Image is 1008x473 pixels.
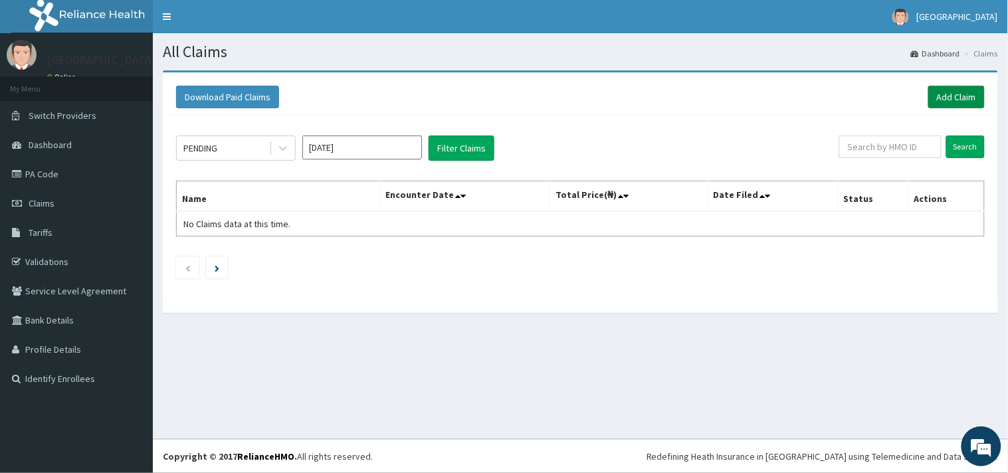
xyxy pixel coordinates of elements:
[185,262,191,274] a: Previous page
[29,139,72,151] span: Dashboard
[177,181,380,212] th: Name
[29,227,52,238] span: Tariffs
[7,40,37,70] img: User Image
[917,11,998,23] span: [GEOGRAPHIC_DATA]
[647,450,998,463] div: Redefining Heath Insurance in [GEOGRAPHIC_DATA] using Telemedicine and Data Science!
[29,110,96,122] span: Switch Providers
[380,181,550,212] th: Encounter Date
[183,218,290,230] span: No Claims data at this time.
[892,9,909,25] img: User Image
[961,48,998,59] li: Claims
[911,48,960,59] a: Dashboard
[163,43,998,60] h1: All Claims
[928,86,985,108] a: Add Claim
[708,181,838,212] th: Date Filed
[839,136,942,158] input: Search by HMO ID
[838,181,908,212] th: Status
[946,136,985,158] input: Search
[163,450,297,462] strong: Copyright © 2017 .
[153,439,1008,473] footer: All rights reserved.
[176,86,279,108] button: Download Paid Claims
[215,262,219,274] a: Next page
[183,142,217,155] div: PENDING
[550,181,708,212] th: Total Price(₦)
[908,181,984,212] th: Actions
[47,54,156,66] p: [GEOGRAPHIC_DATA]
[429,136,494,161] button: Filter Claims
[29,197,54,209] span: Claims
[47,72,78,82] a: Online
[302,136,422,159] input: Select Month and Year
[237,450,294,462] a: RelianceHMO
